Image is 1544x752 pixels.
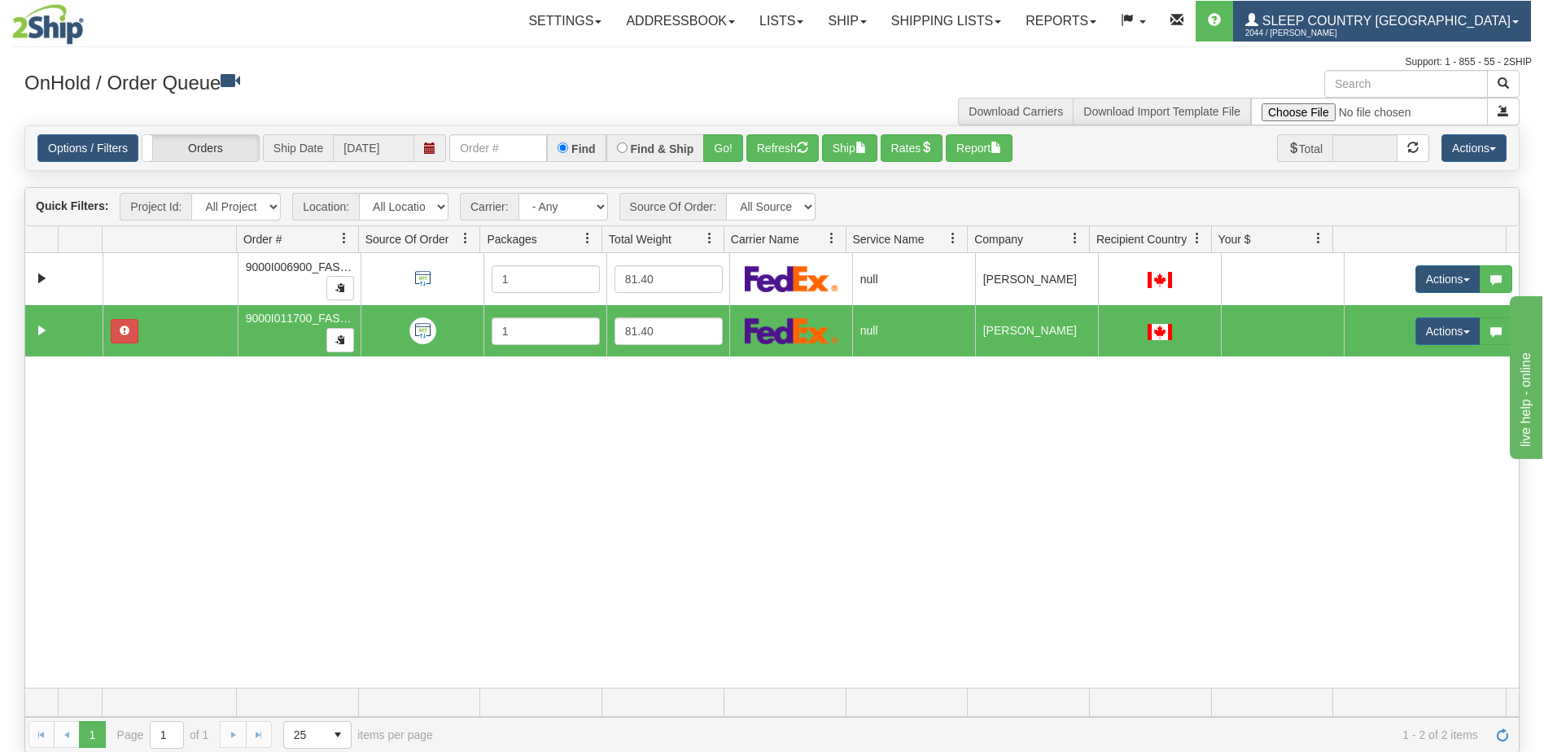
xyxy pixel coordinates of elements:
[631,143,694,155] label: Find & Ship
[330,225,358,252] a: Order # filter column settings
[969,105,1063,118] a: Download Carriers
[12,4,84,45] img: logo2044.jpg
[32,269,52,289] a: Expand
[1507,293,1542,459] iframe: chat widget
[294,727,315,743] span: 25
[1245,25,1367,42] span: 2044 / [PERSON_NAME]
[25,188,1519,226] div: grid toolbar
[1233,1,1531,42] a: Sleep Country [GEOGRAPHIC_DATA] 2044 / [PERSON_NAME]
[939,225,967,252] a: Service Name filter column settings
[852,253,975,305] td: null
[246,312,356,325] span: 9000I011700_FASUS
[1324,70,1488,98] input: Search
[745,265,838,292] img: FedEx Express®
[879,1,1013,42] a: Shipping lists
[243,231,282,247] span: Order #
[32,321,52,341] a: Expand
[609,231,671,247] span: Total Weight
[120,193,191,221] span: Project Id:
[365,231,449,247] span: Source Of Order
[283,721,433,749] span: items per page
[142,135,259,161] label: Orders
[117,721,209,749] span: Page of 1
[946,134,1013,162] button: Report
[263,134,333,162] span: Ship Date
[1305,225,1332,252] a: Your $ filter column settings
[456,728,1478,741] span: 1 - 2 of 2 items
[449,134,547,162] input: Order #
[409,265,436,292] img: API
[696,225,724,252] a: Total Weight filter column settings
[571,143,596,155] label: Find
[326,276,354,300] button: Copy to clipboard
[12,55,1532,69] div: Support: 1 - 855 - 55 - 2SHIP
[852,305,975,357] td: null
[975,253,1098,305] td: [PERSON_NAME]
[1096,231,1187,247] span: Recipient Country
[1218,231,1251,247] span: Your $
[1277,134,1333,162] span: Total
[747,1,816,42] a: Lists
[731,231,799,247] span: Carrier Name
[460,193,518,221] span: Carrier:
[1415,317,1481,345] button: Actions
[1013,1,1109,42] a: Reports
[614,1,747,42] a: Addressbook
[974,231,1023,247] span: Company
[1251,98,1488,125] input: Import
[292,193,359,221] span: Location:
[151,722,183,748] input: Page 1
[853,231,925,247] span: Service Name
[619,193,727,221] span: Source Of Order:
[36,198,108,214] label: Quick Filters:
[816,1,878,42] a: Ship
[703,134,743,162] button: Go!
[487,231,536,247] span: Packages
[409,317,436,344] img: API
[745,317,838,344] img: FedEx Express®
[1258,14,1511,28] span: Sleep Country [GEOGRAPHIC_DATA]
[881,134,943,162] button: Rates
[975,305,1098,357] td: [PERSON_NAME]
[1083,105,1240,118] a: Download Import Template File
[1441,134,1507,162] button: Actions
[283,721,352,749] span: Page sizes drop down
[574,225,601,252] a: Packages filter column settings
[246,260,356,273] span: 9000I006900_FASUS
[1148,272,1172,288] img: CA
[1487,70,1520,98] button: Search
[746,134,819,162] button: Refresh
[24,70,760,94] h3: OnHold / Order Queue
[822,134,877,162] button: Ship
[326,328,354,352] button: Copy to clipboard
[12,10,151,29] div: live help - online
[1061,225,1089,252] a: Company filter column settings
[1148,324,1172,340] img: CA
[37,134,138,162] a: Options / Filters
[1183,225,1211,252] a: Recipient Country filter column settings
[516,1,614,42] a: Settings
[1489,721,1516,747] a: Refresh
[452,225,479,252] a: Source Of Order filter column settings
[79,721,105,747] span: Page 1
[818,225,846,252] a: Carrier Name filter column settings
[325,722,351,748] span: select
[1415,265,1481,293] button: Actions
